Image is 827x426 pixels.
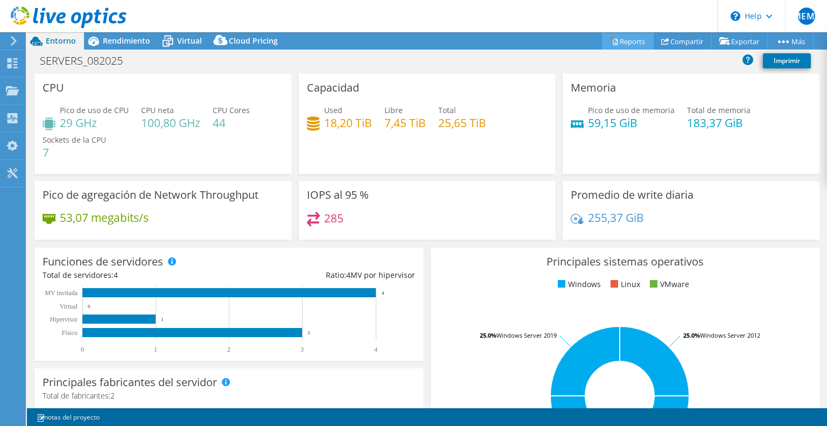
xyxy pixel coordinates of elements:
text: 0 [81,346,84,353]
span: Libre [384,105,403,115]
span: 4 [114,270,118,280]
h4: 285 [324,212,344,224]
tspan: Windows Server 2012 [700,331,760,339]
tspan: Físico [62,329,78,337]
h3: CPU [43,82,64,94]
h3: Principales sistemas operativos [439,256,811,268]
text: 1 [161,317,164,322]
li: VMware [647,278,689,290]
h3: Funciones de servidores [43,256,163,268]
svg: \n [731,11,740,21]
tspan: Windows Server 2019 [496,331,557,339]
a: Imprimir [763,53,811,68]
h4: 29 GHz [60,117,129,129]
h4: 7 [43,146,106,158]
h4: 18,20 TiB [324,117,372,129]
span: 2 [110,390,115,401]
a: Más [767,33,814,50]
a: notas del proyecto [29,410,107,424]
span: CPU Cores [213,105,250,115]
span: 4 [346,270,351,280]
h1: SERVERS_082025 [35,55,139,67]
h3: IOPS al 95 % [307,189,369,201]
text: Hipervisor [50,316,78,323]
tspan: 25.0% [480,331,496,339]
span: CPU neta [141,105,174,115]
span: Pico de uso de memoria [588,105,675,115]
h4: 183,37 GiB [687,117,751,129]
text: MV invitada [45,289,78,297]
span: Used [324,105,342,115]
h4: 100,80 GHz [141,117,200,129]
text: 3 [300,346,304,353]
text: 2 [227,346,230,353]
li: Windows [555,278,601,290]
span: Total de memoria [687,105,751,115]
span: Sockets de la CPU [43,135,106,145]
tspan: 25.0% [683,331,700,339]
span: Pico de uso de CPU [60,105,129,115]
span: Entorno [46,36,76,46]
h3: Principales fabricantes del servidor [43,376,217,388]
text: 4 [382,290,384,296]
h4: 44 [213,117,250,129]
h4: 7,45 TiB [384,117,426,129]
h3: Capacidad [307,82,359,94]
h4: 25,65 TiB [438,117,486,129]
h4: 59,15 GiB [588,117,675,129]
li: Linux [608,278,640,290]
span: Cloud Pricing [229,36,278,46]
text: 3 [307,330,310,336]
span: Virtual [177,36,202,46]
div: Total de servidores: [43,269,229,281]
text: 0 [88,304,90,309]
h4: 255,37 GiB [588,212,644,224]
h4: Total de fabricantes: [43,390,415,402]
span: MEMT [798,8,815,25]
text: 1 [154,346,157,353]
span: Total [438,105,456,115]
h3: Pico de agregación de Network Throughput [43,189,258,201]
text: 4 [374,346,377,353]
text: Virtual [60,303,78,310]
a: Exportar [711,33,768,50]
h3: Memoria [571,82,616,94]
h3: Promedio de write diaria [571,189,693,201]
span: Rendimiento [103,36,150,46]
h4: 53,07 megabits/s [60,212,149,224]
div: Ratio: MV por hipervisor [229,269,415,281]
a: Compartir [653,33,712,50]
a: Reports [602,33,654,50]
